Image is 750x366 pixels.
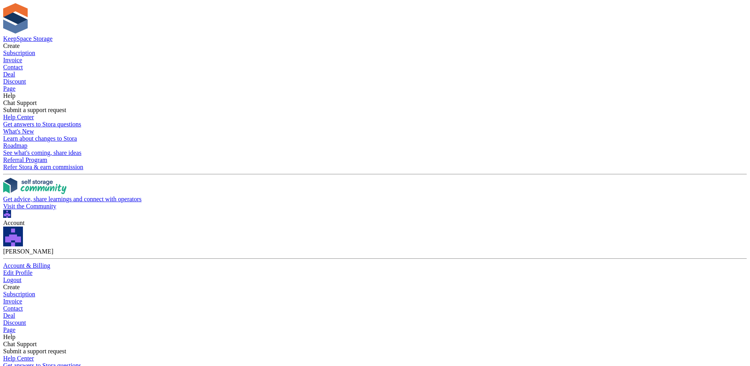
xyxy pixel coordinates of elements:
[3,142,747,156] a: Roadmap See what's coming, share ideas
[3,305,747,312] a: Contact
[3,269,747,276] a: Edit Profile
[3,284,20,290] span: Create
[3,156,747,171] a: Referral Program Refer Stora & earn commission
[3,219,25,226] span: Account
[3,42,20,49] span: Create
[3,196,747,203] div: Get advice, share learnings and connect with operators
[3,262,747,269] a: Account & Billing
[3,149,747,156] div: See what's coming, share ideas
[3,298,747,305] a: Invoice
[3,142,27,149] span: Roadmap
[3,78,747,85] a: Discount
[3,319,747,326] a: Discount
[3,291,747,298] a: Subscription
[3,355,34,362] span: Help Center
[3,210,11,218] img: Chloe Clark
[3,107,747,114] div: Submit a support request
[3,85,747,92] a: Page
[3,114,747,128] a: Help Center Get answers to Stora questions
[3,178,66,194] img: community-logo-e120dcb29bea30313fccf008a00513ea5fe9ad107b9d62852cae38739ed8438e.svg
[3,50,747,57] a: Subscription
[3,128,747,142] a: What's New Learn about changes to Stora
[3,227,23,246] img: Chloe Clark
[3,35,53,42] a: KeepSpace Storage
[3,341,37,347] span: Chat Support
[3,128,34,135] span: What's New
[3,312,747,319] a: Deal
[3,203,56,210] span: Visit the Community
[3,71,747,78] a: Deal
[3,121,747,128] div: Get answers to Stora questions
[3,348,747,355] div: Submit a support request
[3,64,747,71] a: Contact
[3,135,747,142] div: Learn about changes to Stora
[3,276,747,284] a: Logout
[3,248,747,255] div: [PERSON_NAME]
[3,178,747,210] a: Get advice, share learnings and connect with operators Visit the Community
[3,3,28,34] img: stora-icon-8386f47178a22dfd0bd8f6a31ec36ba5ce8667c1dd55bd0f319d3a0aa187defe.svg
[3,57,747,64] a: Invoice
[3,99,37,106] span: Chat Support
[3,326,747,334] a: Page
[3,114,34,120] span: Help Center
[3,164,747,171] div: Refer Stora & earn commission
[3,156,47,163] span: Referral Program
[3,334,15,340] span: Help
[3,92,15,99] span: Help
